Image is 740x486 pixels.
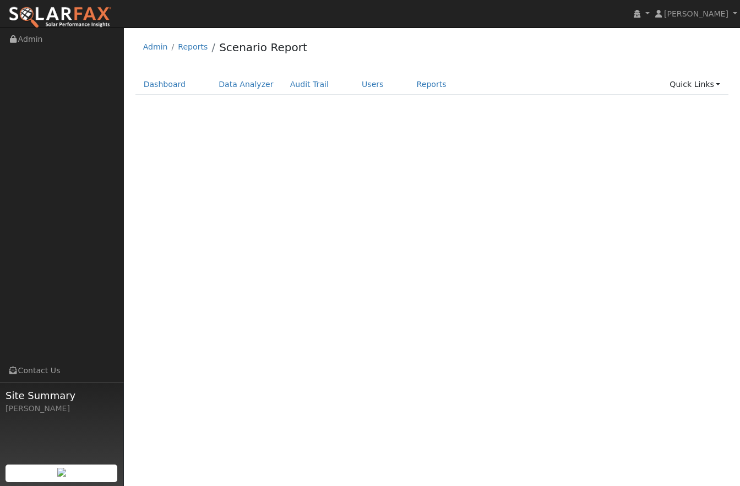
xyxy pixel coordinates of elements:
a: Reports [409,74,455,95]
a: Reports [178,42,208,51]
a: Scenario Report [219,41,307,54]
a: Admin [143,42,168,51]
span: [PERSON_NAME] [664,9,728,18]
div: [PERSON_NAME] [6,403,118,414]
a: Quick Links [661,74,728,95]
a: Audit Trail [282,74,337,95]
a: Data Analyzer [210,74,282,95]
span: Site Summary [6,388,118,403]
img: retrieve [57,468,66,477]
img: SolarFax [8,6,112,29]
a: Users [353,74,392,95]
a: Dashboard [135,74,194,95]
